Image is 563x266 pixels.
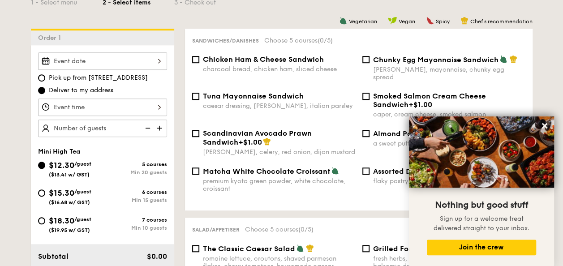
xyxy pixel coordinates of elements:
[435,200,528,210] span: Nothing but good stuff
[49,160,74,170] span: $12.30
[192,38,259,44] span: Sandwiches/Danishes
[362,93,370,100] input: Smoked Salmon Cream Cheese Sandwich+$1.00caper, cream cheese, smoked salmon
[373,66,525,81] div: [PERSON_NAME], mayonnaise, chunky egg spread
[373,245,484,253] span: Grilled Forest Mushroom Salad
[38,87,45,94] input: Deliver to my address
[38,99,167,116] input: Event time
[399,18,415,25] span: Vegan
[192,167,199,175] input: Matcha White Chocolate Croissantpremium kyoto green powder, white chocolate, croissant
[38,120,167,137] input: Number of guests
[296,244,304,252] img: icon-vegetarian.fe4039eb.svg
[203,148,355,156] div: [PERSON_NAME], celery, red onion, dijon mustard
[499,55,507,63] img: icon-vegetarian.fe4039eb.svg
[339,17,347,25] img: icon-vegetarian.fe4039eb.svg
[388,17,397,25] img: icon-vegan.f8ff3823.svg
[245,226,314,233] span: Choose 5 courses
[373,56,499,64] span: Chunky Egg Mayonnaise Sandwich
[373,177,525,185] div: flaky pastry, housemade fillings
[103,197,167,203] div: Min 15 guests
[49,227,90,233] span: ($19.95 w/ GST)
[203,102,355,110] div: caesar dressing, [PERSON_NAME], italian parsley
[331,167,339,175] img: icon-vegetarian.fe4039eb.svg
[146,252,167,261] span: $0.00
[38,162,45,169] input: $12.30/guest($13.41 w/ GST)5 coursesMin 20 guests
[74,161,91,167] span: /guest
[203,129,312,146] span: Scandinavian Avocado Prawn Sandwich
[263,137,271,146] img: icon-chef-hat.a58ddaea.svg
[436,18,450,25] span: Spicy
[192,245,199,252] input: The Classic Caesar Saladromaine lettuce, croutons, shaved parmesan flakes, cherry tomatoes, house...
[203,245,295,253] span: The Classic Caesar Salad
[38,148,80,155] span: Mini High Tea
[537,119,552,133] button: Close
[409,116,554,188] img: DSC07876-Edit02-Large.jpeg
[103,161,167,167] div: 5 courses
[192,56,199,63] input: Chicken Ham & Cheese Sandwichcharcoal bread, chicken ham, sliced cheese
[373,129,501,138] span: Almond Pain Au Chocolat Croissant
[38,52,167,70] input: Event date
[427,240,536,255] button: Join the crew
[373,140,525,147] div: a sweet puff pastry filled with dark chocolate
[470,18,533,25] span: Chef's recommendation
[362,167,370,175] input: Assorted Danish Pastriesflaky pastry, housemade fillings
[408,100,432,109] span: +$1.00
[203,177,355,193] div: premium kyoto green powder, white chocolate, croissant
[192,130,199,137] input: Scandinavian Avocado Prawn Sandwich+$1.00[PERSON_NAME], celery, red onion, dijon mustard
[298,226,314,233] span: (0/5)
[38,74,45,82] input: Pick up from [STREET_ADDRESS]
[349,18,377,25] span: Vegetarian
[49,199,90,206] span: ($16.68 w/ GST)
[362,130,370,137] input: Almond Pain Au Chocolat Croissanta sweet puff pastry filled with dark chocolate
[362,245,370,252] input: Grilled Forest Mushroom Saladfresh herbs, shiitake mushroom, king oyster, balsamic dressing
[362,56,370,63] input: Chunky Egg Mayonnaise Sandwich[PERSON_NAME], mayonnaise, chunky egg spread
[203,167,330,176] span: Matcha White Chocolate Croissant
[154,120,167,137] img: icon-add.58712e84.svg
[103,217,167,223] div: 7 courses
[192,93,199,100] input: Tuna Mayonnaise Sandwichcaesar dressing, [PERSON_NAME], italian parsley
[49,216,74,226] span: $18.30
[434,215,529,232] span: Sign up for a welcome treat delivered straight to your inbox.
[373,92,486,109] span: Smoked Salmon Cream Cheese Sandwich
[203,92,304,100] span: Tuna Mayonnaise Sandwich
[203,55,324,64] span: Chicken Ham & Cheese Sandwich
[373,167,460,176] span: Assorted Danish Pastries
[318,37,333,44] span: (0/5)
[49,172,90,178] span: ($13.41 w/ GST)
[103,189,167,195] div: 6 courses
[460,17,468,25] img: icon-chef-hat.a58ddaea.svg
[103,169,167,176] div: Min 20 guests
[38,189,45,197] input: $15.30/guest($16.68 w/ GST)6 coursesMin 15 guests
[38,217,45,224] input: $18.30/guest($19.95 w/ GST)7 coursesMin 10 guests
[426,17,434,25] img: icon-spicy.37a8142b.svg
[38,252,69,261] span: Subtotal
[49,86,113,95] span: Deliver to my address
[509,55,517,63] img: icon-chef-hat.a58ddaea.svg
[49,188,74,198] span: $15.30
[38,34,64,42] span: Order 1
[140,120,154,137] img: icon-reduce.1d2dbef1.svg
[203,65,355,73] div: charcoal bread, chicken ham, sliced cheese
[373,111,525,118] div: caper, cream cheese, smoked salmon
[74,189,91,195] span: /guest
[103,225,167,231] div: Min 10 guests
[74,216,91,223] span: /guest
[49,73,148,82] span: Pick up from [STREET_ADDRESS]
[264,37,333,44] span: Choose 5 courses
[238,138,262,146] span: +$1.00
[306,244,314,252] img: icon-chef-hat.a58ddaea.svg
[192,227,240,233] span: Salad/Appetiser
